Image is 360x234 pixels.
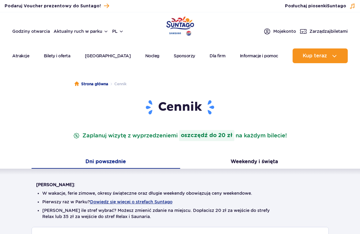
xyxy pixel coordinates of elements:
button: pl [112,28,124,34]
strong: oszczędź do 20 zł [179,130,234,141]
span: Podaruj Voucher prezentowy do Suntago! [5,3,101,9]
a: Dla firm [210,48,225,63]
button: Dowiedz się więcej o strefach Suntago [90,199,172,204]
li: W wakacje, ferie zimowe, okresy świąteczne oraz długie weekendy obowiązują ceny weekendowe. [42,190,318,196]
span: Zarządzaj biletami [309,28,348,34]
span: Posłuchaj piosenki [285,3,346,9]
a: Nocleg [145,48,159,63]
button: Posłuchaj piosenkiSuntago [285,3,355,9]
button: Aktualny ruch w parku [54,29,108,34]
span: Suntago [327,4,346,8]
a: Bilety i oferta [44,48,70,63]
li: Cennik [108,81,127,87]
button: Weekendy i święta [180,156,329,169]
a: Sponsorzy [174,48,195,63]
strong: [PERSON_NAME]: [36,182,75,187]
p: Zaplanuj wizytę z wyprzedzeniem na każdym bilecie! [72,130,288,141]
a: [GEOGRAPHIC_DATA] [85,48,131,63]
a: Strona główna [74,81,108,87]
a: Godziny otwarcia [12,28,50,34]
li: [PERSON_NAME] ile stref wybrać? Możesz zmienić zdanie na miejscu. Dopłacisz 20 zł za wejście do s... [42,207,318,220]
a: Podaruj Voucher prezentowy do Suntago! [5,2,109,10]
button: Kup teraz [293,48,348,63]
h1: Cennik [36,99,324,115]
a: Zarządzajbiletami [300,28,348,35]
a: Mojekonto [263,28,296,35]
li: Pierwszy raz w Parku? [42,199,318,205]
a: Park of Poland [166,15,194,35]
span: Moje konto [273,28,296,34]
span: Kup teraz [303,53,327,59]
a: Informacje i pomoc [240,48,278,63]
a: Atrakcje [12,48,29,63]
button: Dni powszednie [32,156,180,169]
